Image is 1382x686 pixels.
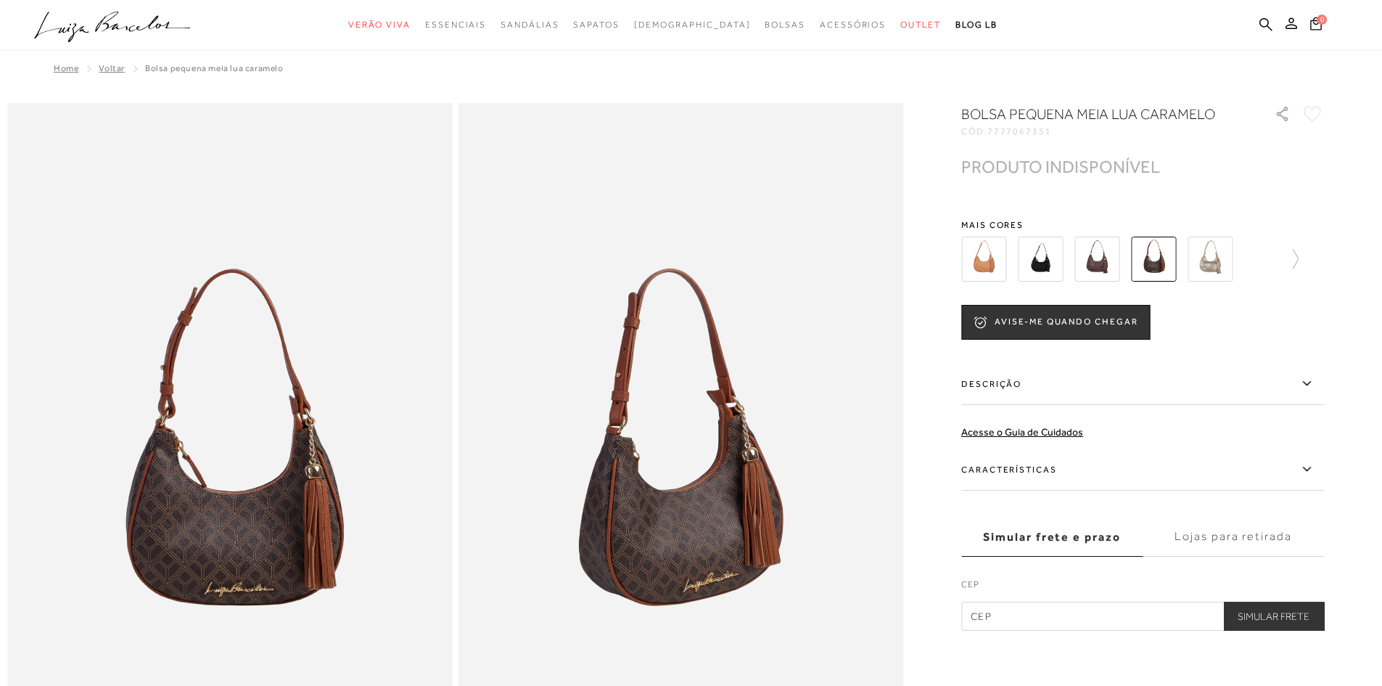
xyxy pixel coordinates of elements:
span: BOLSA PEQUENA MEIA LUA CARAMELO [145,63,284,73]
a: categoryNavScreenReaderText [425,12,486,38]
a: categoryNavScreenReaderText [900,12,941,38]
a: Acesse o Guia de Cuidados [961,426,1083,438]
button: 0 [1306,16,1326,36]
span: 0 [1317,15,1327,25]
a: Home [54,63,78,73]
a: categoryNavScreenReaderText [501,12,559,38]
span: Outlet [900,20,941,30]
img: BOLSA BAGUETE MEIA LUA EM COURO CARAMELO PEQUENA [961,237,1006,282]
label: Descrição [961,363,1324,405]
span: Sandálias [501,20,559,30]
span: 7777067351 [987,126,1052,136]
a: categoryNavScreenReaderText [820,12,886,38]
span: Verão Viva [348,20,411,30]
span: BLOG LB [955,20,998,30]
a: noSubCategoriesText [634,12,751,38]
a: categoryNavScreenReaderText [348,12,411,38]
button: AVISE-ME QUANDO CHEGAR [961,305,1150,340]
img: BOLSA BAGUETE MEIA LUA EM COURO VERNIZ CAFÉ PEQUENA [1074,237,1119,282]
label: Características [961,449,1324,491]
span: Bolsas [765,20,805,30]
button: Simular Frete [1223,602,1324,631]
span: Sapatos [573,20,619,30]
a: categoryNavScreenReaderText [573,12,619,38]
div: CÓD: [961,127,1251,136]
h1: BOLSA PEQUENA MEIA LUA CARAMELO [961,104,1233,124]
img: BOLSA PEQUENA MEIA LUA DOURADA [1188,237,1233,282]
label: CEP [961,578,1324,598]
img: BOLSA BAGUETE MEIA LUA EM COURO PRETO PEQUENA [1018,237,1063,282]
label: Simular frete e prazo [961,518,1143,557]
div: PRODUTO INDISPONÍVEL [961,159,1160,174]
span: Essenciais [425,20,486,30]
span: Acessórios [820,20,886,30]
span: [DEMOGRAPHIC_DATA] [634,20,751,30]
img: BOLSA PEQUENA MEIA LUA CARAMELO [1131,237,1176,282]
a: categoryNavScreenReaderText [765,12,805,38]
a: BLOG LB [955,12,998,38]
span: Mais cores [961,221,1324,229]
a: Voltar [99,63,125,73]
input: CEP [961,602,1324,631]
label: Lojas para retirada [1143,518,1324,557]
